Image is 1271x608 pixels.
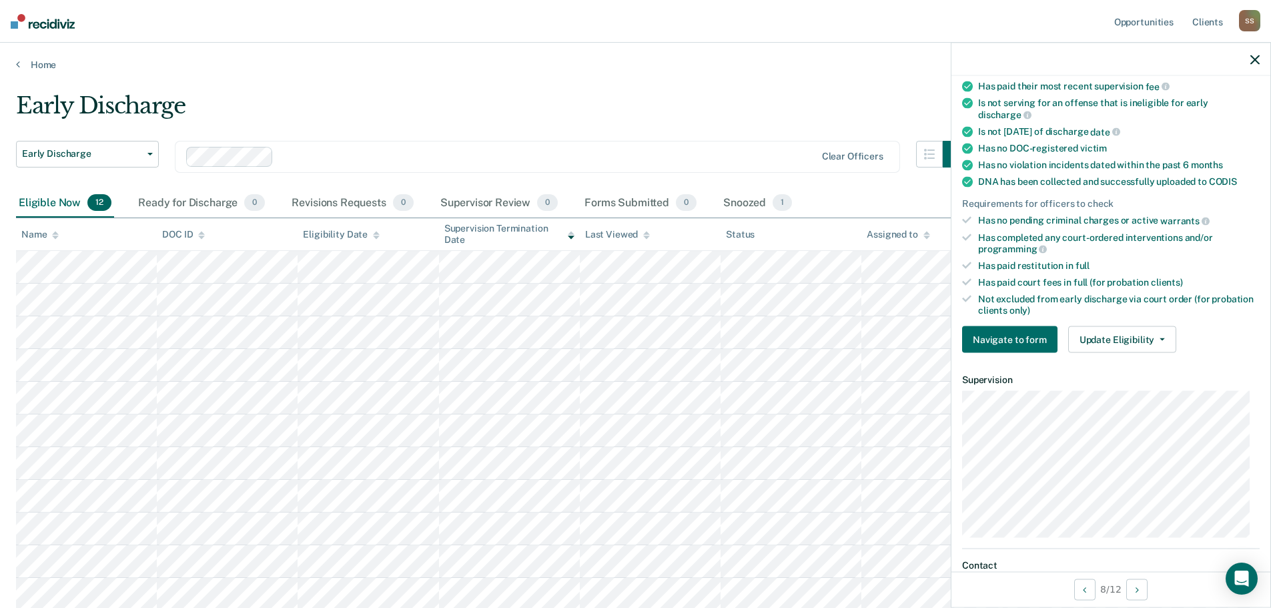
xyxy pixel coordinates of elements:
span: 0 [244,194,265,212]
span: warrants [1160,215,1210,226]
span: date [1090,126,1120,137]
div: Snoozed [721,189,795,218]
span: victim [1080,143,1107,154]
div: Ready for Discharge [135,189,268,218]
div: Last Viewed [585,229,650,240]
span: full [1076,260,1090,271]
div: Open Intercom Messenger [1226,563,1258,595]
span: discharge [978,109,1031,119]
a: Home [16,59,1255,71]
div: Revisions Requests [289,189,416,218]
div: Early Discharge [16,92,969,130]
div: DOC ID [162,229,205,240]
a: Navigate to form link [962,326,1063,353]
span: CODIS [1209,176,1237,187]
button: Update Eligibility [1068,326,1176,353]
span: months [1191,160,1223,170]
div: Has paid court fees in full (for probation [978,276,1260,288]
div: Has paid their most recent supervision [978,80,1260,92]
span: 12 [87,194,111,212]
div: Has no violation incidents dated within the past 6 [978,160,1260,171]
div: Eligibility Date [303,229,380,240]
div: Has no DOC-registered [978,143,1260,154]
div: Is not serving for an offense that is ineligible for early [978,97,1260,120]
dt: Contact [962,559,1260,571]
span: fee [1146,81,1170,91]
span: 1 [773,194,792,212]
div: Status [726,229,755,240]
div: Clear officers [822,151,883,162]
span: Early Discharge [22,148,142,160]
dt: Supervision [962,374,1260,386]
button: Next Opportunity [1126,579,1148,600]
div: Not excluded from early discharge via court order (for probation clients [978,293,1260,316]
div: Forms Submitted [582,189,699,218]
div: Assigned to [867,229,929,240]
div: 8 / 12 [951,571,1270,607]
span: 0 [537,194,558,212]
span: clients) [1151,276,1183,287]
span: 0 [393,194,414,212]
button: Previous Opportunity [1074,579,1096,600]
div: DNA has been collected and successfully uploaded to [978,176,1260,188]
div: Has paid restitution in [978,260,1260,272]
span: only) [1009,304,1030,315]
div: Eligible Now [16,189,114,218]
button: Navigate to form [962,326,1057,353]
div: Supervisor Review [438,189,561,218]
div: Has completed any court-ordered interventions and/or [978,232,1260,254]
div: Supervision Termination Date [444,223,574,246]
div: Is not [DATE] of discharge [978,125,1260,137]
span: programming [978,244,1047,254]
div: S S [1239,10,1260,31]
div: Name [21,229,59,240]
span: 0 [676,194,697,212]
div: Requirements for officers to check [962,198,1260,210]
div: Has no pending criminal charges or active [978,215,1260,227]
img: Recidiviz [11,14,75,29]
